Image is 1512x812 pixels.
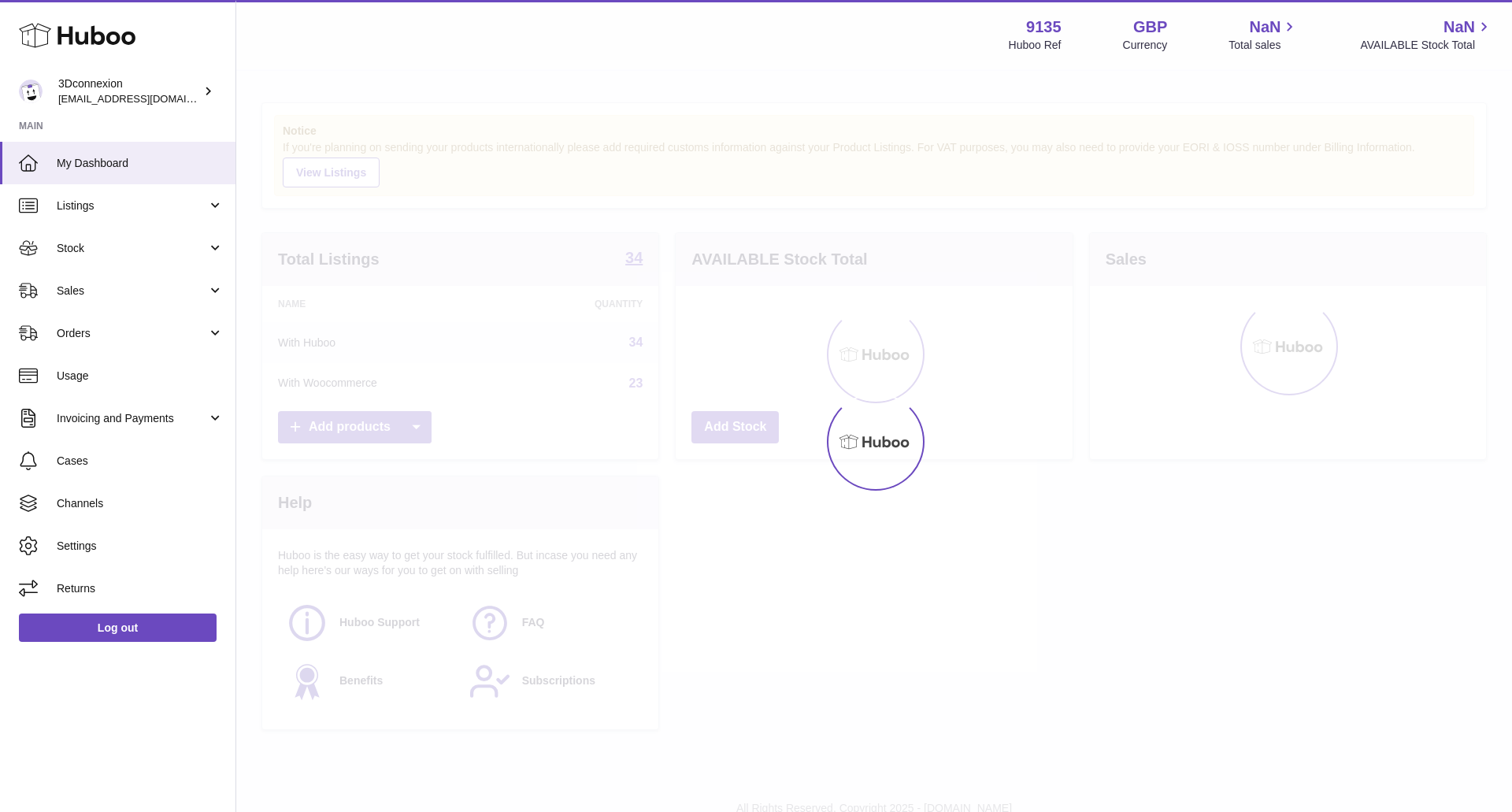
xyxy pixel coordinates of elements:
[1249,17,1280,38] span: NaN
[57,156,224,171] span: My Dashboard
[1228,38,1299,53] span: Total sales
[57,369,224,384] span: Usage
[57,284,207,298] span: Sales
[58,92,232,105] span: [EMAIL_ADDRESS][DOMAIN_NAME]
[57,198,207,213] span: Listings
[1443,17,1475,38] span: NaN
[1360,38,1493,53] span: AVAILABLE Stock Total
[57,411,207,426] span: Invoicing and Payments
[57,496,224,511] span: Channels
[1009,38,1062,53] div: Huboo Ref
[57,326,207,341] span: Orders
[57,539,224,554] span: Settings
[1123,38,1168,53] div: Currency
[57,454,224,469] span: Cases
[57,581,224,596] span: Returns
[1228,17,1299,53] a: NaN Total sales
[57,241,207,256] span: Stock
[1360,17,1493,53] a: NaN AVAILABLE Stock Total
[1026,17,1062,38] strong: 9135
[58,76,200,106] div: 3Dconnexion
[19,614,217,642] a: Log out
[1133,17,1167,38] strong: GBP
[19,80,43,103] img: order_eu@3dconnexion.com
